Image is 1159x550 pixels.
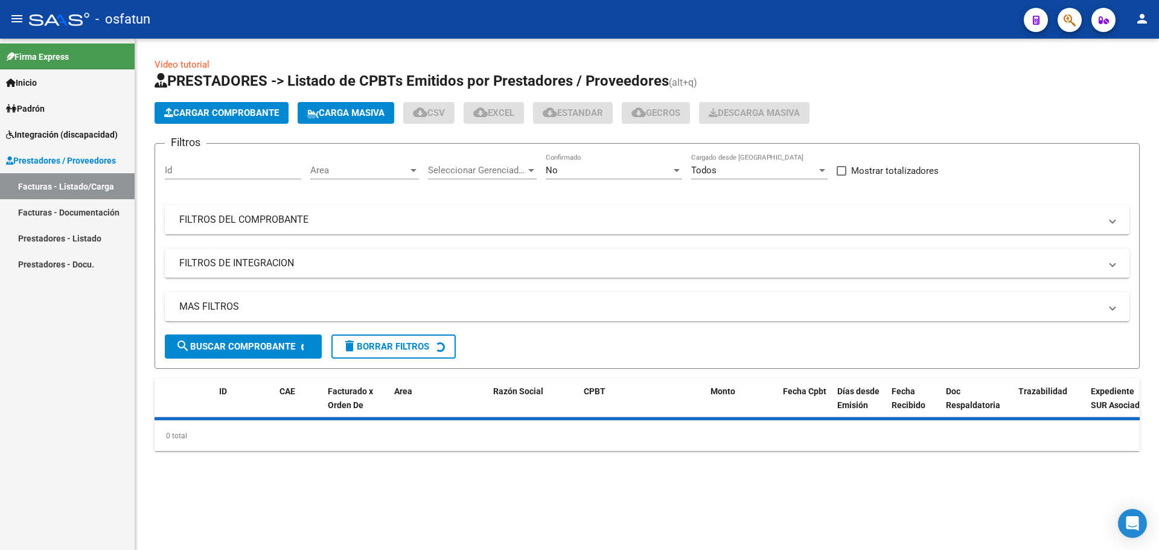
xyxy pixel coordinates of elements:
[584,386,605,396] span: CPBT
[394,386,412,396] span: Area
[165,334,322,359] button: Buscar Comprobante
[543,105,557,120] mat-icon: cloud_download
[464,102,524,124] button: EXCEL
[783,386,826,396] span: Fecha Cpbt
[279,386,295,396] span: CAE
[533,102,613,124] button: Estandar
[546,165,558,176] span: No
[176,341,295,352] span: Buscar Comprobante
[706,379,778,432] datatable-header-cell: Monto
[941,379,1014,432] datatable-header-cell: Doc Respaldatoria
[837,386,880,410] span: Días desde Emisión
[165,249,1129,278] mat-expansion-panel-header: FILTROS DE INTEGRACION
[709,107,800,118] span: Descarga Masiva
[214,379,275,432] datatable-header-cell: ID
[155,421,1140,451] div: 0 total
[95,6,150,33] span: - osfatun
[691,165,717,176] span: Todos
[1118,509,1147,538] div: Open Intercom Messenger
[887,379,941,432] datatable-header-cell: Fecha Recibido
[631,107,680,118] span: Gecros
[579,379,706,432] datatable-header-cell: CPBT
[155,72,669,89] span: PRESTADORES -> Listado de CPBTs Emitidos por Prestadores / Proveedores
[342,339,357,353] mat-icon: delete
[473,105,488,120] mat-icon: cloud_download
[328,386,373,410] span: Facturado x Orden De
[165,292,1129,321] mat-expansion-panel-header: MAS FILTROS
[832,379,887,432] datatable-header-cell: Días desde Emisión
[1018,386,1067,396] span: Trazabilidad
[176,339,190,353] mat-icon: search
[622,102,690,124] button: Gecros
[298,102,394,124] button: Carga Masiva
[428,165,526,176] span: Seleccionar Gerenciador
[851,164,939,178] span: Mostrar totalizadores
[631,105,646,120] mat-icon: cloud_download
[1086,379,1152,432] datatable-header-cell: Expediente SUR Asociado
[165,205,1129,234] mat-expansion-panel-header: FILTROS DEL COMPROBANTE
[219,386,227,396] span: ID
[669,77,697,88] span: (alt+q)
[699,102,809,124] button: Descarga Masiva
[1135,11,1149,26] mat-icon: person
[331,334,456,359] button: Borrar Filtros
[179,213,1100,226] mat-panel-title: FILTROS DEL COMPROBANTE
[389,379,471,432] datatable-header-cell: Area
[413,107,445,118] span: CSV
[699,102,809,124] app-download-masive: Descarga masiva de comprobantes (adjuntos)
[413,105,427,120] mat-icon: cloud_download
[155,59,209,70] a: Video tutorial
[6,102,45,115] span: Padrón
[892,386,925,410] span: Fecha Recibido
[403,102,455,124] button: CSV
[310,165,408,176] span: Area
[155,102,289,124] button: Cargar Comprobante
[6,50,69,63] span: Firma Express
[488,379,579,432] datatable-header-cell: Razón Social
[6,76,37,89] span: Inicio
[493,386,543,396] span: Razón Social
[165,134,206,151] h3: Filtros
[323,379,389,432] datatable-header-cell: Facturado x Orden De
[1091,386,1145,410] span: Expediente SUR Asociado
[10,11,24,26] mat-icon: menu
[710,386,735,396] span: Monto
[179,300,1100,313] mat-panel-title: MAS FILTROS
[543,107,603,118] span: Estandar
[164,107,279,118] span: Cargar Comprobante
[275,379,323,432] datatable-header-cell: CAE
[473,107,514,118] span: EXCEL
[6,154,116,167] span: Prestadores / Proveedores
[307,107,385,118] span: Carga Masiva
[946,386,1000,410] span: Doc Respaldatoria
[778,379,832,432] datatable-header-cell: Fecha Cpbt
[6,128,118,141] span: Integración (discapacidad)
[342,341,429,352] span: Borrar Filtros
[1014,379,1086,432] datatable-header-cell: Trazabilidad
[179,257,1100,270] mat-panel-title: FILTROS DE INTEGRACION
